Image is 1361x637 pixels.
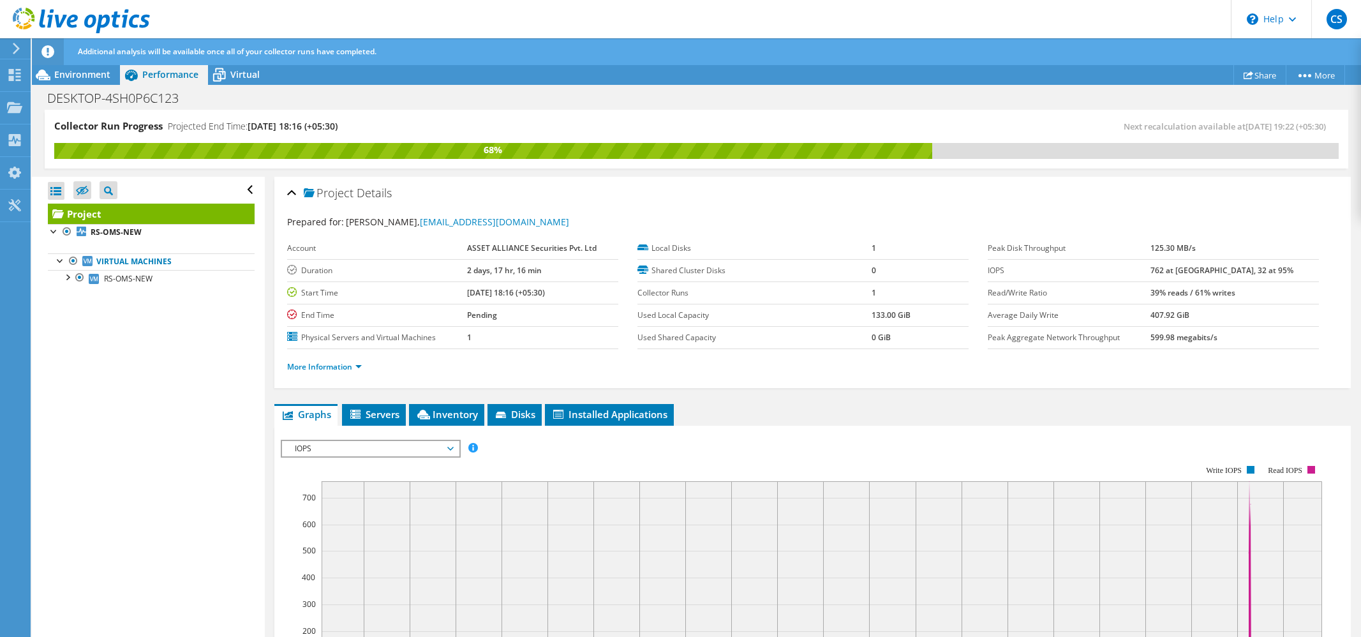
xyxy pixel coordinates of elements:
span: Environment [54,68,110,80]
svg: \n [1247,13,1258,25]
span: Performance [142,68,198,80]
b: ASSET ALLIANCE Securities Pvt. Ltd [467,243,597,253]
text: 400 [302,572,315,583]
b: 125.30 MB/s [1150,243,1196,253]
text: Write IOPS [1206,466,1242,475]
span: Inventory [415,408,478,421]
label: Shared Cluster Disks [637,264,872,277]
label: Peak Aggregate Network Throughput [988,331,1150,344]
text: 600 [302,519,316,530]
text: 200 [302,626,316,636]
span: [DATE] 19:22 (+05:30) [1246,121,1326,132]
b: 0 [872,265,876,276]
a: More [1286,65,1345,85]
div: 68% [54,143,932,157]
span: Virtual [230,68,260,80]
b: 1 [872,243,876,253]
span: Installed Applications [551,408,667,421]
b: 39% reads / 61% writes [1150,287,1235,298]
span: CS [1327,9,1347,29]
a: Virtual Machines [48,253,255,270]
span: Project [304,187,353,200]
a: More Information [287,361,362,372]
label: Duration [287,264,468,277]
b: 407.92 GiB [1150,310,1189,320]
label: Used Shared Capacity [637,331,872,344]
a: RS-OMS-NEW [48,270,255,287]
label: Average Daily Write [988,309,1150,322]
label: Start Time [287,287,468,299]
b: 1 [467,332,472,343]
span: [PERSON_NAME], [346,216,569,228]
text: Read IOPS [1268,466,1302,475]
span: IOPS [288,441,452,456]
span: Details [357,185,392,200]
text: 700 [302,492,316,503]
span: [DATE] 18:16 (+05:30) [248,120,338,132]
b: 2 days, 17 hr, 16 min [467,265,542,276]
span: Additional analysis will be available once all of your collector runs have completed. [78,46,376,57]
h4: Projected End Time: [168,119,338,133]
span: Graphs [281,408,331,421]
a: [EMAIL_ADDRESS][DOMAIN_NAME] [420,216,569,228]
text: 300 [302,599,316,610]
b: 599.98 megabits/s [1150,332,1217,343]
b: 762 at [GEOGRAPHIC_DATA], 32 at 95% [1150,265,1293,276]
label: Account [287,242,468,255]
b: [DATE] 18:16 (+05:30) [467,287,545,298]
text: 500 [302,545,316,556]
label: Peak Disk Throughput [988,242,1150,255]
label: Prepared for: [287,216,344,228]
b: 0 GiB [872,332,891,343]
span: Next recalculation available at [1124,121,1332,132]
label: Used Local Capacity [637,309,872,322]
label: Local Disks [637,242,872,255]
label: IOPS [988,264,1150,277]
b: 133.00 GiB [872,310,911,320]
b: 1 [872,287,876,298]
a: RS-OMS-NEW [48,224,255,241]
span: RS-OMS-NEW [104,273,152,284]
h1: DESKTOP-4SH0P6C123 [41,91,198,105]
b: Pending [467,310,497,320]
label: Collector Runs [637,287,872,299]
span: Servers [348,408,399,421]
a: Share [1233,65,1286,85]
a: Project [48,204,255,224]
span: Disks [494,408,535,421]
label: Read/Write Ratio [988,287,1150,299]
label: End Time [287,309,468,322]
label: Physical Servers and Virtual Machines [287,331,468,344]
b: RS-OMS-NEW [91,227,142,237]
